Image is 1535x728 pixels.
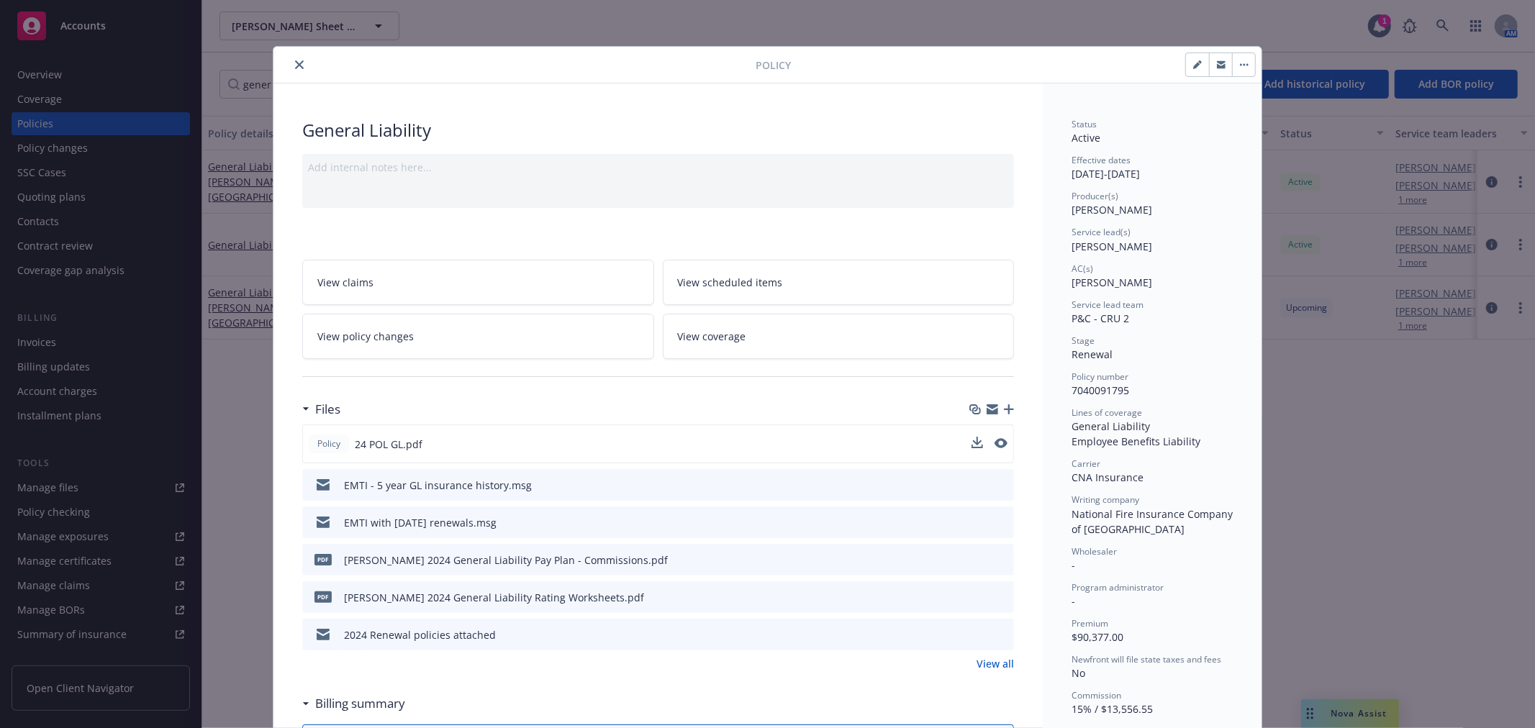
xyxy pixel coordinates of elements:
button: download file [972,437,983,448]
span: Commission [1072,689,1121,701]
a: View policy changes [302,314,654,359]
div: [PERSON_NAME] 2024 General Liability Rating Worksheets.pdf [344,590,644,605]
span: View claims [317,275,373,290]
span: Active [1072,131,1100,145]
span: [PERSON_NAME] [1072,276,1152,289]
span: View policy changes [317,329,414,344]
span: Premium [1072,617,1108,629]
div: Files [302,400,340,419]
button: preview file [995,627,1008,642]
span: National Fire Insurance Company of [GEOGRAPHIC_DATA] [1072,507,1236,536]
span: Program administrator [1072,581,1164,593]
span: Service lead team [1072,299,1144,311]
span: 7040091795 [1072,383,1129,397]
span: Writing company [1072,493,1139,506]
div: General Liability [1072,419,1233,434]
span: [PERSON_NAME] [1072,240,1152,253]
div: EMTI with [DATE] renewals.msg [344,515,497,530]
button: download file [972,627,984,642]
button: preview file [995,478,1008,493]
span: Lines of coverage [1072,406,1142,419]
span: AC(s) [1072,263,1093,275]
span: [PERSON_NAME] [1072,203,1152,217]
button: preview file [995,437,1008,452]
div: EMTI - 5 year GL insurance history.msg [344,478,532,493]
button: preview file [995,515,1008,530]
span: Carrier [1072,458,1100,470]
span: 24 POL GL.pdf [355,437,422,452]
button: preview file [995,590,1008,605]
button: download file [972,552,984,568]
span: Wholesaler [1072,545,1117,558]
span: - [1072,558,1075,572]
div: [PERSON_NAME] 2024 General Liability Pay Plan - Commissions.pdf [344,552,668,568]
div: Add internal notes here... [308,160,1008,175]
span: No [1072,666,1085,680]
button: close [291,56,308,73]
button: preview file [995,552,1008,568]
button: download file [972,478,984,493]
span: pdf [314,591,332,602]
div: Billing summary [302,694,405,713]
span: Policy [756,58,791,73]
h3: Billing summary [315,694,405,713]
span: Renewal [1072,347,1113,361]
span: View coverage [678,329,746,344]
span: CNA Insurance [1072,470,1144,484]
button: preview file [995,438,1008,448]
a: View claims [302,260,654,305]
span: Effective dates [1072,154,1131,166]
span: Producer(s) [1072,190,1118,202]
span: Policy number [1072,370,1128,383]
a: View all [977,656,1014,671]
div: 2024 Renewal policies attached [344,627,496,642]
button: download file [972,437,983,452]
button: download file [972,515,984,530]
div: Employee Benefits Liability [1072,434,1233,449]
button: download file [972,590,984,605]
span: $90,377.00 [1072,630,1123,644]
h3: Files [315,400,340,419]
a: View scheduled items [663,260,1015,305]
span: Service lead(s) [1072,226,1131,238]
span: Policy [314,437,343,450]
span: 15% / $13,556.55 [1072,702,1153,716]
span: Newfront will file state taxes and fees [1072,653,1221,665]
span: - [1072,594,1075,608]
span: Stage [1072,335,1095,347]
div: [DATE] - [DATE] [1072,154,1233,181]
span: P&C - CRU 2 [1072,311,1129,325]
div: General Liability [302,118,1014,142]
span: Status [1072,118,1097,130]
span: pdf [314,554,332,565]
span: View scheduled items [678,275,783,290]
a: View coverage [663,314,1015,359]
